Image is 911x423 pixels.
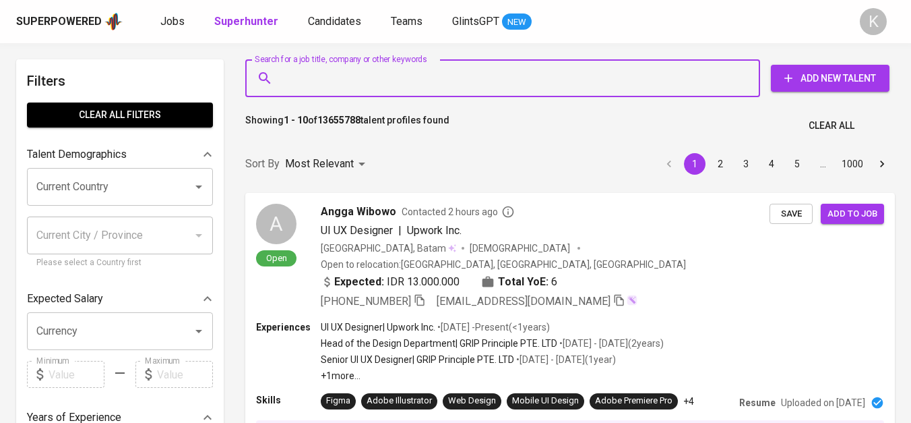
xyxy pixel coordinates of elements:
span: UI UX Designer [321,224,393,237]
p: Sort By [245,156,280,172]
button: Add to job [821,204,884,225]
a: Superhunter [214,13,281,30]
p: Talent Demographics [27,146,127,163]
a: Teams [391,13,425,30]
div: Figma [326,395,350,407]
div: Adobe Illustrator [367,395,432,407]
div: K [860,8,887,35]
b: Total YoE: [498,274,548,290]
div: [GEOGRAPHIC_DATA], Batam [321,242,456,255]
p: Open to relocation : [GEOGRAPHIC_DATA], [GEOGRAPHIC_DATA], [GEOGRAPHIC_DATA] [321,258,686,271]
p: Head of the Design Department | GRIP Principle PTE. LTD [321,337,557,350]
img: app logo [104,11,123,32]
button: Go to page 4 [761,153,782,175]
button: Go to next page [871,153,893,175]
b: Superhunter [214,15,278,28]
button: page 1 [684,153,705,175]
span: Teams [391,15,422,28]
div: … [812,157,834,171]
button: Open [189,177,208,196]
b: 1 - 10 [284,115,308,125]
div: Mobile UI Design [512,395,579,407]
a: Jobs [160,13,187,30]
span: [DEMOGRAPHIC_DATA] [470,242,572,255]
div: Most Relevant [285,152,370,177]
p: • [DATE] - Present ( <1 years ) [435,320,550,334]
div: Adobe Premiere Pro [595,395,672,407]
button: Go to page 3 [735,153,757,175]
span: Clear All filters [38,107,202,123]
a: Superpoweredapp logo [16,11,123,32]
input: Value [157,361,213,388]
nav: pagination navigation [656,153,895,175]
span: Jobs [160,15,185,28]
span: Add New Talent [782,70,879,87]
input: Value [49,361,104,388]
p: Experiences [256,320,321,334]
span: [PHONE_NUMBER] [321,295,411,308]
p: +4 [683,395,694,408]
a: GlintsGPT NEW [452,13,532,30]
p: Showing of talent profiles found [245,113,449,138]
button: Open [189,322,208,341]
button: Add New Talent [771,65,889,92]
div: Superpowered [16,14,102,30]
b: 13655788 [317,115,360,125]
span: Upwork Inc. [407,224,462,237]
span: Open [261,252,292,264]
span: 6 [551,274,557,290]
div: A [256,204,296,244]
p: Please select a Country first [36,256,203,270]
p: • [DATE] - [DATE] ( 2 years ) [557,337,664,350]
span: | [398,223,402,239]
span: Contacted 2 hours ago [402,205,515,219]
button: Go to page 2 [710,153,731,175]
span: NEW [502,16,532,29]
p: • [DATE] - [DATE] ( 1 year ) [514,353,616,366]
button: Go to page 1000 [838,153,867,175]
button: Clear All [803,113,860,138]
p: Expected Salary [27,291,103,307]
div: IDR 13.000.000 [321,274,460,290]
p: Most Relevant [285,156,354,172]
svg: By Batam recruiter [501,205,515,219]
span: Candidates [308,15,361,28]
p: Senior UI UX Designer | GRIP Principle PTE. LTD [321,353,514,366]
span: Angga Wibowo [321,204,396,220]
span: Save [776,206,806,222]
span: GlintsGPT [452,15,499,28]
p: Resume [739,396,776,410]
a: Candidates [308,13,364,30]
span: [EMAIL_ADDRESS][DOMAIN_NAME] [437,295,610,308]
button: Save [769,204,813,225]
h6: Filters [27,70,213,92]
div: Expected Salary [27,285,213,312]
button: Clear All filters [27,103,213,128]
span: Add to job [827,206,877,222]
span: Clear All [809,117,854,134]
div: Web Design [448,395,496,407]
b: Expected: [334,274,384,290]
p: +1 more ... [321,369,664,383]
button: Go to page 5 [786,153,808,175]
img: magic_wand.svg [627,295,637,306]
p: Skills [256,393,321,407]
p: UI UX Designer | Upwork Inc. [321,320,435,334]
p: Uploaded on [DATE] [781,396,865,410]
div: Talent Demographics [27,141,213,168]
